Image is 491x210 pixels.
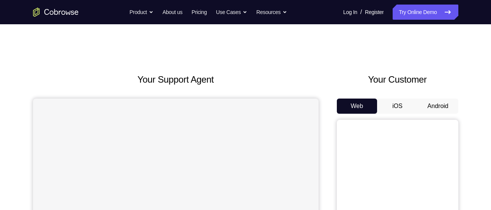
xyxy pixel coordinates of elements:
button: Product [129,5,153,20]
button: Web [337,99,377,114]
a: Go to the home page [33,8,79,17]
a: Try Online Demo [393,5,458,20]
a: Log In [343,5,357,20]
a: Pricing [191,5,207,20]
a: About us [163,5,182,20]
button: Resources [256,5,287,20]
span: / [360,8,362,17]
a: Register [365,5,384,20]
button: Android [418,99,458,114]
h2: Your Support Agent [33,73,319,86]
button: Use Cases [216,5,247,20]
button: iOS [377,99,418,114]
h2: Your Customer [337,73,458,86]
